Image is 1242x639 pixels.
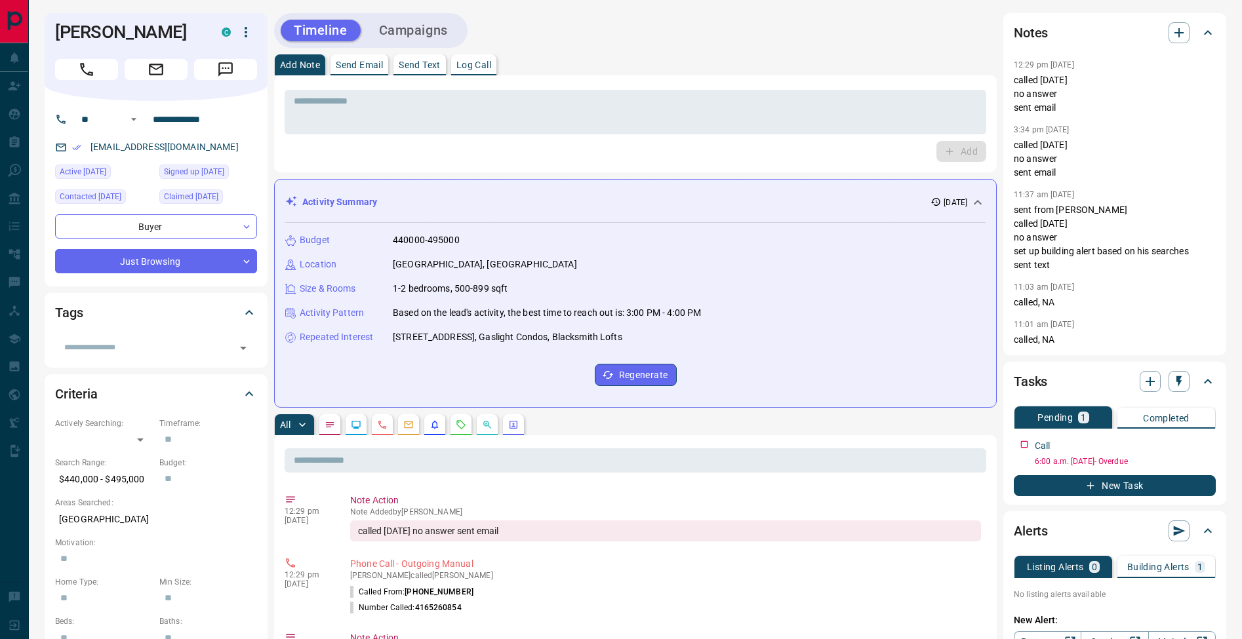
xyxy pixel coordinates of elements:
svg: Agent Actions [508,419,519,430]
p: Min Size: [159,576,257,588]
div: Just Browsing [55,249,257,273]
p: called [DATE] no answer sent email [1014,73,1216,115]
h2: Criteria [55,383,98,404]
h2: Tags [55,302,83,323]
p: sent from [PERSON_NAME] called [DATE] no answer set up building alert based on his searches sent ... [1014,203,1216,272]
p: Call [1035,439,1051,453]
div: Wed Jul 30 2025 [55,189,153,208]
p: Budget [300,233,330,247]
svg: Listing Alerts [430,419,440,430]
p: Areas Searched: [55,497,257,509]
p: Repeated Interest [300,330,373,344]
div: Tags [55,297,257,328]
div: Alerts [1014,515,1216,547]
p: Location [300,258,336,271]
p: [DATE] [285,516,331,525]
span: Signed up [DATE] [164,165,224,178]
p: Pending [1037,413,1073,422]
p: Size & Rooms [300,282,356,296]
p: [DATE] [285,579,331,589]
p: 1-2 bedrooms, 500-899 sqft [393,282,508,296]
p: Completed [1143,414,1190,423]
p: Log Call [456,60,491,69]
p: 11:03 am [DATE] [1014,282,1074,292]
h2: Alerts [1014,520,1048,541]
p: Timeframe: [159,417,257,429]
button: Timeline [281,20,361,41]
span: Call [55,59,118,80]
p: 0 [1092,562,1097,571]
p: 1 [1081,413,1086,422]
p: 12:29 pm [285,570,331,579]
p: [PERSON_NAME] called [PERSON_NAME] [350,571,981,580]
p: Phone Call - Outgoing Manual [350,557,981,571]
div: Criteria [55,378,257,410]
p: [DATE] [944,197,967,208]
button: Regenerate [595,364,677,386]
p: Building Alerts [1127,562,1190,571]
p: 1 [1197,562,1203,571]
p: Note Action [350,494,981,507]
a: [EMAIL_ADDRESS][DOMAIN_NAME] [90,142,239,152]
p: Listing Alerts [1027,562,1084,571]
p: Home Type: [55,576,153,588]
p: Beds: [55,615,153,627]
svg: Emails [403,419,414,430]
p: Send Text [399,60,441,69]
p: Search Range: [55,457,153,469]
p: called [DATE] no answer sent email [1014,138,1216,180]
p: 12:29 pm [285,507,331,516]
svg: Email Verified [72,143,81,152]
div: condos.ca [222,28,231,37]
p: Activity Pattern [300,306,364,320]
p: Motivation: [55,537,257,549]
p: [STREET_ADDRESS], Gaslight Condos, Blacksmith Lofts [393,330,622,344]
div: called [DATE] no answer sent email [350,520,981,541]
p: Add Note [280,60,320,69]
p: Actively Searching: [55,417,153,429]
span: [PHONE_NUMBER] [405,587,473,596]
span: Contacted [DATE] [60,190,121,203]
div: Notes [1014,17,1216,48]
span: Claimed [DATE] [164,190,218,203]
h2: Tasks [1014,371,1047,392]
p: 6:00 a.m. [DATE] - Overdue [1035,455,1216,467]
span: Active [DATE] [60,165,106,178]
span: Message [194,59,257,80]
p: Baths: [159,615,257,627]
p: Budget: [159,457,257,469]
svg: Notes [325,419,335,430]
p: called, NA [1014,333,1216,347]
p: 3:34 pm [DATE] [1014,125,1070,134]
p: $440,000 - $495,000 [55,469,153,490]
button: Campaigns [366,20,461,41]
svg: Lead Browsing Activity [351,419,361,430]
div: Fri Jun 06 2025 [55,165,153,183]
div: Thu Jun 26 2025 [159,189,257,208]
button: Open [234,339,252,357]
p: Called From: [350,586,473,598]
h2: Notes [1014,22,1048,43]
div: Activity Summary[DATE] [285,190,986,214]
p: Activity Summary [302,195,377,209]
h1: [PERSON_NAME] [55,22,202,43]
p: 440000-495000 [393,233,460,247]
p: Based on the lead's activity, the best time to reach out is: 3:00 PM - 4:00 PM [393,306,701,320]
span: Email [125,59,188,80]
button: New Task [1014,475,1216,496]
p: Number Called: [350,602,462,613]
p: 12:29 pm [DATE] [1014,60,1074,69]
svg: Opportunities [482,419,492,430]
p: 11:01 am [DATE] [1014,320,1074,329]
p: No listing alerts available [1014,589,1216,600]
p: Note Added by [PERSON_NAME] [350,507,981,516]
p: 11:37 am [DATE] [1014,190,1074,199]
p: [GEOGRAPHIC_DATA] [55,509,257,530]
p: All [280,420,290,429]
p: Send Email [336,60,383,69]
p: [GEOGRAPHIC_DATA], [GEOGRAPHIC_DATA] [393,258,577,271]
div: Tasks [1014,366,1216,397]
div: Buyer [55,214,257,239]
p: called, NA [1014,296,1216,309]
div: Fri Jun 06 2025 [159,165,257,183]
